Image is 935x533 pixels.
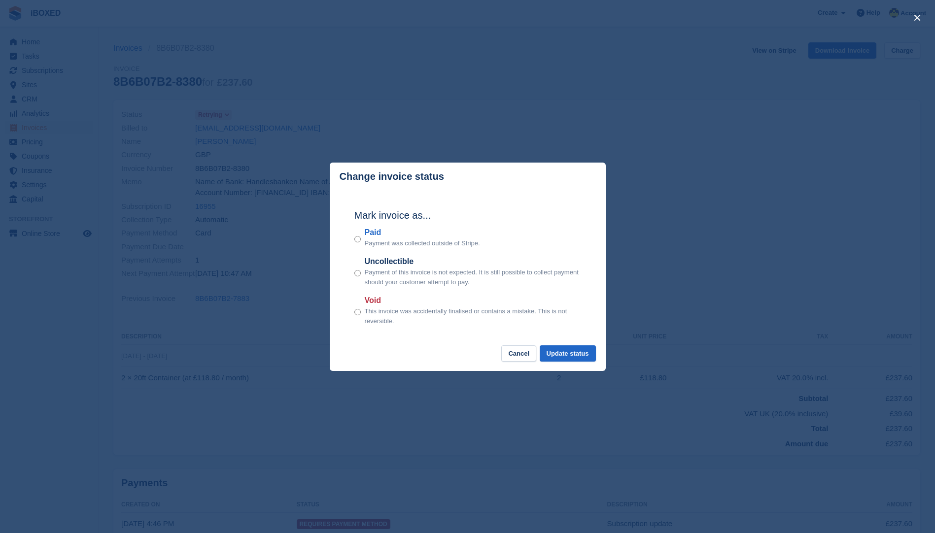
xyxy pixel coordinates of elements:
p: Payment of this invoice is not expected. It is still possible to collect payment should your cust... [365,267,581,287]
button: close [909,10,925,26]
label: Void [365,295,581,306]
button: Cancel [501,345,536,362]
label: Paid [365,227,480,238]
h2: Mark invoice as... [354,208,581,223]
p: Payment was collected outside of Stripe. [365,238,480,248]
button: Update status [540,345,596,362]
p: Change invoice status [340,171,444,182]
p: This invoice was accidentally finalised or contains a mistake. This is not reversible. [365,306,581,326]
label: Uncollectible [365,256,581,267]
